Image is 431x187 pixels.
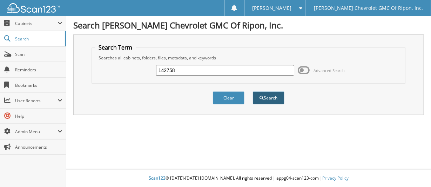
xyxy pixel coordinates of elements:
[15,36,61,42] span: Search
[15,144,62,150] span: Announcements
[15,82,62,88] span: Bookmarks
[7,3,60,13] img: scan123-logo-white.svg
[213,91,244,104] button: Clear
[252,6,291,10] span: [PERSON_NAME]
[95,55,402,61] div: Searches all cabinets, folders, files, metadata, and keywords
[15,129,58,135] span: Admin Menu
[15,113,62,119] span: Help
[15,20,58,26] span: Cabinets
[396,153,431,187] iframe: Chat Widget
[66,170,431,187] div: © [DATE]-[DATE] [DOMAIN_NAME]. All rights reserved | appg04-scan123-com |
[15,51,62,57] span: Scan
[314,6,423,10] span: [PERSON_NAME] Chevrolet GMC Of Ripon, Inc.
[253,91,284,104] button: Search
[73,19,424,31] h1: Search [PERSON_NAME] Chevrolet GMC Of Ripon, Inc.
[322,175,349,181] a: Privacy Policy
[149,175,166,181] span: Scan123
[15,98,58,104] span: User Reports
[95,44,136,51] legend: Search Term
[314,68,345,73] span: Advanced Search
[15,67,62,73] span: Reminders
